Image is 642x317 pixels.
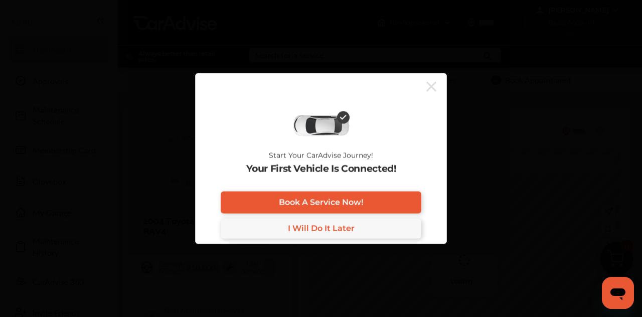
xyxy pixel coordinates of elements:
img: diagnose-vehicle.c84bcb0a.svg [292,115,350,137]
span: Book A Service Now! [279,198,363,207]
iframe: Button to launch messaging window [602,277,634,309]
p: Start Your CarAdvise Journey! [269,151,373,159]
img: check-icon.521c8815.svg [337,111,350,123]
a: Book A Service Now! [221,191,421,213]
p: Your First Vehicle Is Connected! [246,163,396,174]
span: I Will Do It Later [288,224,355,233]
a: I Will Do It Later [221,218,421,238]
